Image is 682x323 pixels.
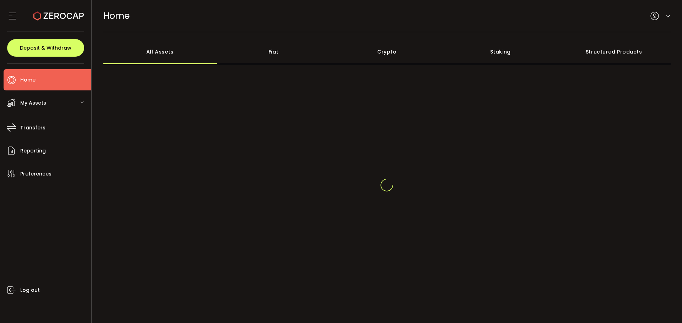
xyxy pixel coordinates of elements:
[557,39,671,64] div: Structured Products
[20,98,46,108] span: My Assets
[103,39,217,64] div: All Assets
[20,123,45,133] span: Transfers
[20,75,36,85] span: Home
[444,39,557,64] div: Staking
[20,285,40,295] span: Log out
[103,10,130,22] span: Home
[330,39,444,64] div: Crypto
[20,45,71,50] span: Deposit & Withdraw
[217,39,330,64] div: Fiat
[7,39,84,57] button: Deposit & Withdraw
[20,146,46,156] span: Reporting
[20,169,52,179] span: Preferences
